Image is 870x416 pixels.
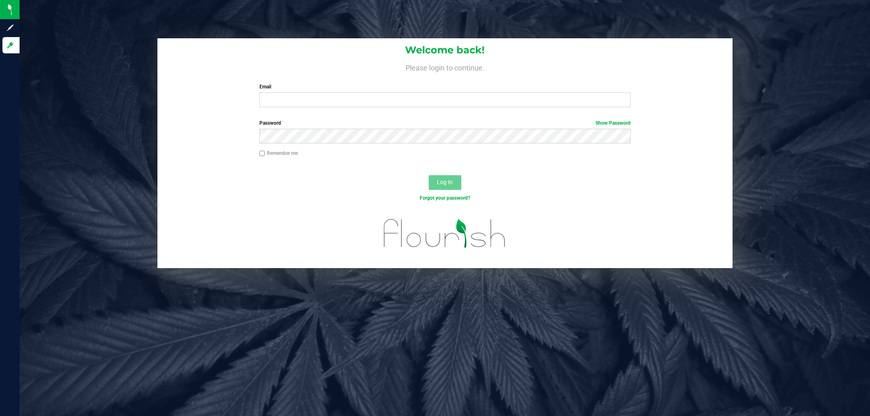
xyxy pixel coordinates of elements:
[420,195,470,201] a: Forgot your password?
[259,83,631,90] label: Email
[595,120,631,126] a: Show Password
[6,41,14,49] inline-svg: Log in
[157,62,733,72] h4: Please login to continue.
[259,151,265,156] input: Remember me
[259,150,298,157] label: Remember me
[259,120,281,126] span: Password
[373,210,517,256] img: flourish_logo.svg
[6,24,14,32] inline-svg: Sign up
[157,45,733,55] h1: Welcome back!
[437,179,453,185] span: Log In
[429,175,461,190] button: Log In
